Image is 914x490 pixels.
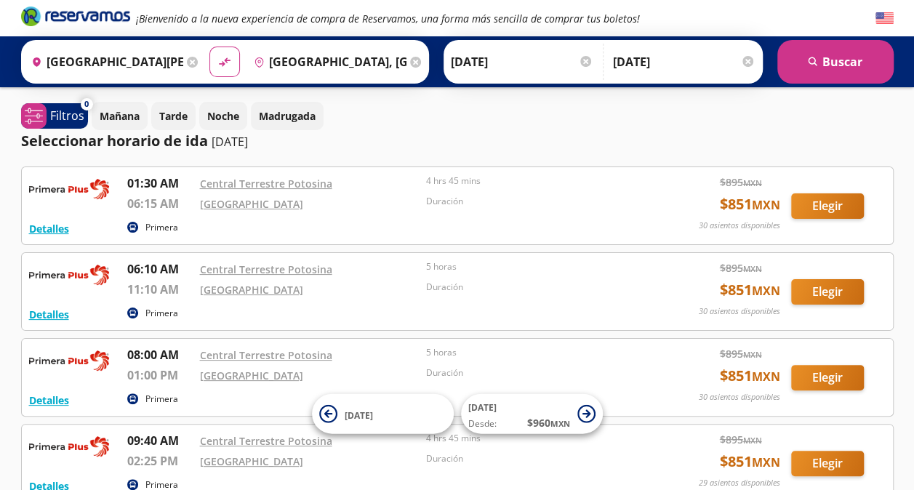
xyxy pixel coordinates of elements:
span: $ 895 [720,260,762,276]
input: Elegir Fecha [451,44,593,80]
a: Central Terrestre Potosina [200,434,332,448]
span: 0 [84,98,89,111]
button: Buscar [777,40,894,84]
button: Detalles [29,393,69,408]
p: 09:40 AM [127,432,193,449]
button: Detalles [29,221,69,236]
small: MXN [752,283,780,299]
span: $ 895 [720,346,762,361]
p: 08:00 AM [127,346,193,364]
p: 11:10 AM [127,281,193,298]
i: Brand Logo [21,5,130,27]
a: Central Terrestre Potosina [200,177,332,190]
button: Detalles [29,307,69,322]
button: 0Filtros [21,103,88,129]
p: 01:30 AM [127,174,193,192]
p: Madrugada [259,108,316,124]
span: Desde: [468,417,497,430]
p: Tarde [159,108,188,124]
a: [GEOGRAPHIC_DATA] [200,283,303,297]
p: 4 hrs 45 mins [426,432,646,445]
p: 06:15 AM [127,195,193,212]
span: $ 960 [527,415,570,430]
a: Central Terrestre Potosina [200,262,332,276]
a: Central Terrestre Potosina [200,348,332,362]
p: Mañana [100,108,140,124]
p: 30 asientos disponibles [699,220,780,232]
span: $ 851 [720,365,780,387]
p: Primera [145,393,178,406]
span: $ 851 [720,279,780,301]
button: Elegir [791,193,864,219]
p: 5 horas [426,346,646,359]
img: RESERVAMOS [29,432,109,461]
p: 30 asientos disponibles [699,391,780,403]
button: Noche [199,102,247,130]
button: Mañana [92,102,148,130]
p: 29 asientos disponibles [699,477,780,489]
small: MXN [743,177,762,188]
span: $ 851 [720,451,780,473]
button: Elegir [791,279,864,305]
small: MXN [550,418,570,429]
p: 30 asientos disponibles [699,305,780,318]
p: Primera [145,307,178,320]
span: $ 895 [720,174,762,190]
button: [DATE] [312,394,454,434]
p: Duración [426,366,646,379]
span: [DATE] [468,401,497,414]
small: MXN [752,197,780,213]
p: Seleccionar horario de ida [21,130,208,152]
img: RESERVAMOS [29,260,109,289]
small: MXN [743,263,762,274]
p: Duración [426,195,646,208]
a: [GEOGRAPHIC_DATA] [200,197,303,211]
button: Elegir [791,365,864,390]
p: 5 horas [426,260,646,273]
small: MXN [743,349,762,360]
p: Filtros [50,107,84,124]
img: RESERVAMOS [29,346,109,375]
button: [DATE]Desde:$960MXN [461,394,603,434]
img: RESERVAMOS [29,174,109,204]
p: 01:00 PM [127,366,193,384]
span: $ 851 [720,193,780,215]
p: 4 hrs 45 mins [426,174,646,188]
button: Elegir [791,451,864,476]
small: MXN [752,454,780,470]
button: Madrugada [251,102,324,130]
p: 06:10 AM [127,260,193,278]
span: [DATE] [345,409,373,421]
em: ¡Bienvenido a la nueva experiencia de compra de Reservamos, una forma más sencilla de comprar tus... [136,12,640,25]
input: Buscar Destino [248,44,406,80]
p: Primera [145,221,178,234]
p: [DATE] [212,133,248,150]
input: Buscar Origen [25,44,184,80]
a: Brand Logo [21,5,130,31]
p: 02:25 PM [127,452,193,470]
small: MXN [752,369,780,385]
p: Duración [426,452,646,465]
input: Opcional [613,44,755,80]
p: Noche [207,108,239,124]
button: Tarde [151,102,196,130]
p: Duración [426,281,646,294]
small: MXN [743,435,762,446]
button: English [875,9,894,28]
a: [GEOGRAPHIC_DATA] [200,454,303,468]
span: $ 895 [720,432,762,447]
a: [GEOGRAPHIC_DATA] [200,369,303,382]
